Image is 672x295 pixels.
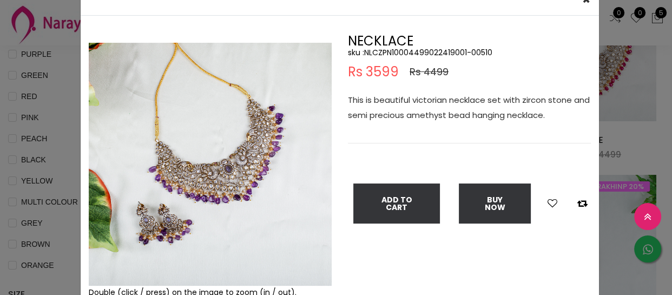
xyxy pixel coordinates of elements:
button: Add To Cart [353,183,440,224]
h5: sku : NLCZPN10004499022419001-00510 [348,48,591,57]
img: Example [89,43,332,286]
h2: NECKLACE [348,35,591,48]
button: Add to compare [574,196,591,211]
button: Buy Now [459,183,531,224]
p: This is beautiful victorian necklace set with zircon stone and semi precious amethyst bead hangin... [348,93,591,123]
span: Rs 4499 [410,65,449,78]
button: Add to wishlist [544,196,561,211]
span: Rs 3599 [348,65,399,78]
